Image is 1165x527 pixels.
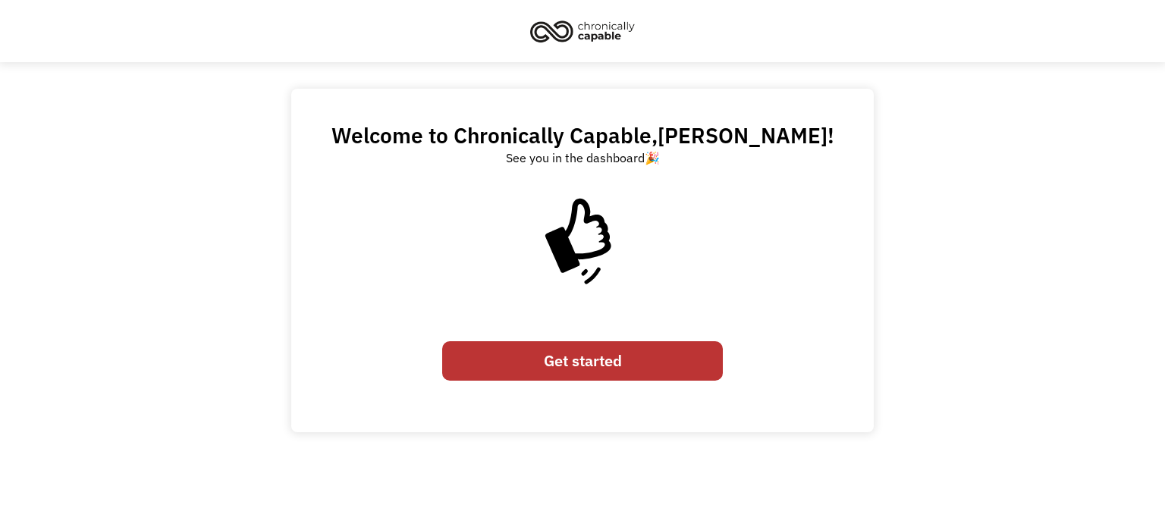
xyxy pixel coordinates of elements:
div: See you in the dashboard [506,149,660,167]
h2: Welcome to Chronically Capable, ! [331,122,834,149]
img: Chronically Capable logo [526,14,639,48]
a: 🎉 [645,150,660,165]
a: Get started [442,341,723,381]
span: [PERSON_NAME] [658,121,827,149]
form: Email Form [442,334,723,388]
